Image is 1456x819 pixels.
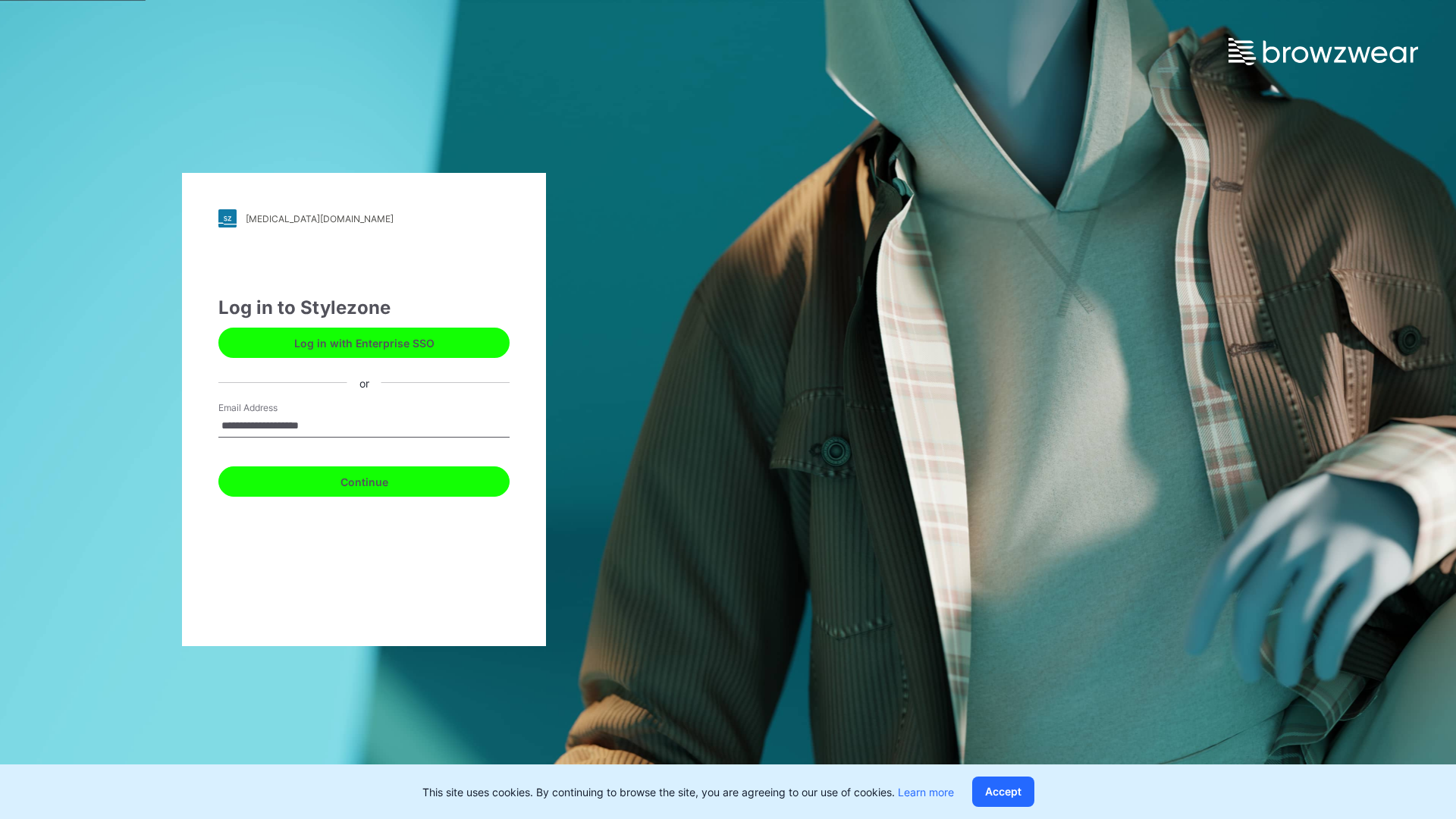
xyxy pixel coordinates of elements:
[972,777,1034,807] button: Accept
[218,401,325,415] label: Email Address
[347,375,381,391] div: or
[898,786,954,799] a: Learn more
[218,294,510,322] div: Log in to Stylezone
[246,213,394,224] div: [MEDICAL_DATA][DOMAIN_NAME]
[422,784,954,800] p: This site uses cookies. By continuing to browse the site, you are agreeing to our use of cookies.
[218,209,510,227] a: [MEDICAL_DATA][DOMAIN_NAME]
[218,466,510,497] button: Continue
[1228,38,1418,65] img: browzwear-logo.e42bd6dac1945053ebaf764b6aa21510.svg
[218,209,237,227] img: stylezone-logo.562084cfcfab977791bfbf7441f1a819.svg
[218,328,510,358] button: Log in with Enterprise SSO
